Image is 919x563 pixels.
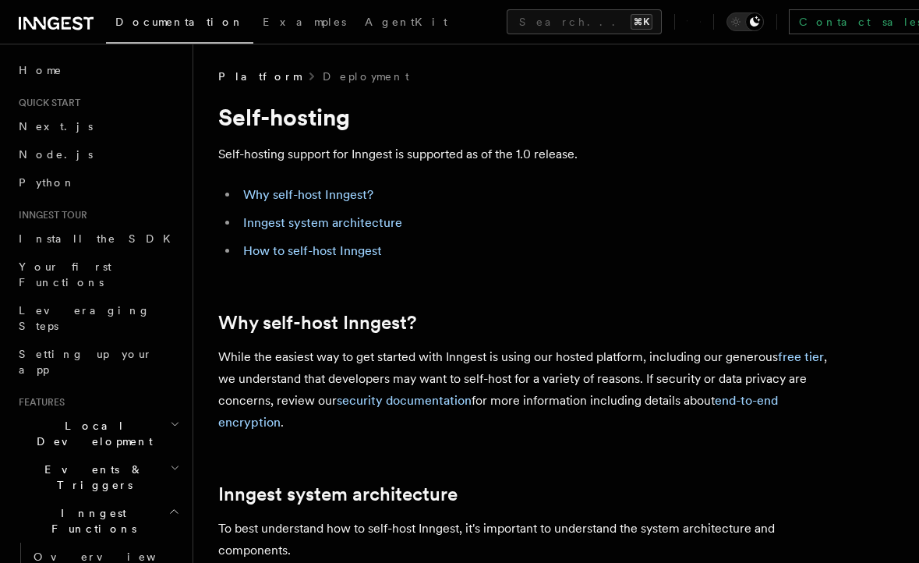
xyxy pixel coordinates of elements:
[12,168,183,197] a: Python
[218,103,842,131] h1: Self-hosting
[12,140,183,168] a: Node.js
[19,304,150,332] span: Leveraging Steps
[12,418,170,449] span: Local Development
[218,483,458,505] a: Inngest system architecture
[12,56,183,84] a: Home
[726,12,764,31] button: Toggle dark mode
[337,393,472,408] a: security documentation
[778,349,824,364] a: free tier
[19,148,93,161] span: Node.js
[263,16,346,28] span: Examples
[19,232,180,245] span: Install the SDK
[19,120,93,133] span: Next.js
[12,340,183,384] a: Setting up your app
[12,462,170,493] span: Events & Triggers
[106,5,253,44] a: Documentation
[218,312,416,334] a: Why self-host Inngest?
[12,455,183,499] button: Events & Triggers
[218,518,842,561] p: To best understand how to self-host Inngest, it's important to understand the system architecture...
[243,243,382,258] a: How to self-host Inngest
[12,396,65,409] span: Features
[253,5,355,42] a: Examples
[323,69,409,84] a: Deployment
[218,69,301,84] span: Platform
[19,176,76,189] span: Python
[12,209,87,221] span: Inngest tour
[12,253,183,296] a: Your first Functions
[12,97,80,109] span: Quick start
[19,62,62,78] span: Home
[243,187,373,202] a: Why self-host Inngest?
[12,296,183,340] a: Leveraging Steps
[12,505,168,536] span: Inngest Functions
[12,499,183,543] button: Inngest Functions
[19,348,153,376] span: Setting up your app
[631,14,652,30] kbd: ⌘K
[365,16,447,28] span: AgentKit
[34,551,194,563] span: Overview
[507,9,662,34] button: Search...⌘K
[243,215,402,230] a: Inngest system architecture
[12,112,183,140] a: Next.js
[218,143,842,165] p: Self-hosting support for Inngest is supported as of the 1.0 release.
[218,346,842,434] p: While the easiest way to get started with Inngest is using our hosted platform, including our gen...
[19,260,111,289] span: Your first Functions
[355,5,457,42] a: AgentKit
[12,412,183,455] button: Local Development
[115,16,244,28] span: Documentation
[12,225,183,253] a: Install the SDK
